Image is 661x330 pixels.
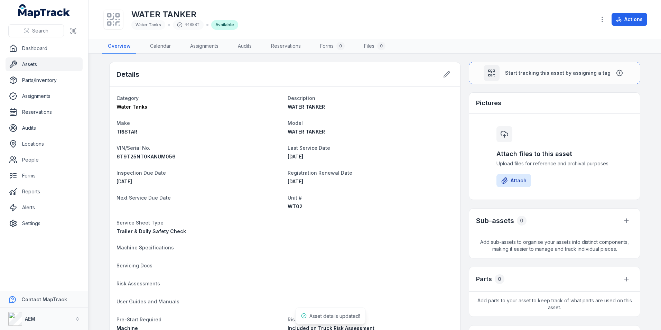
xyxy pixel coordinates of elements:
a: Parts/Inventory [6,73,83,87]
span: WATER TANKER [288,104,325,110]
span: Trailer & Dolly Safety Check [117,228,186,234]
button: Attach [496,174,531,187]
span: Service Sheet Type [117,220,164,226]
h3: Attach files to this asset [496,149,613,159]
span: Model [288,120,303,126]
a: Assets [6,57,83,71]
span: Next Service Due Date [117,195,171,201]
a: Forms0 [315,39,350,54]
a: Alerts [6,201,83,214]
div: 0 [377,42,385,50]
span: Description [288,95,315,101]
span: WATER TANKER [288,129,325,135]
h3: Parts [476,274,492,284]
a: Audits [232,39,257,54]
span: Search [32,27,48,34]
a: Overview [102,39,136,54]
a: Locations [6,137,83,151]
span: Asset details updated! [309,313,360,319]
span: 6T9T25NT0KANUM056 [117,154,176,159]
a: Files0 [359,39,391,54]
span: [DATE] [288,154,303,159]
time: 20/10/2025, 12:00:00 am [288,178,303,184]
span: Upload files for reference and archival purposes. [496,160,613,167]
a: Reservations [6,105,83,119]
strong: Contact MapTrack [21,296,67,302]
div: 0 [336,42,345,50]
h2: Details [117,70,139,79]
a: Settings [6,217,83,230]
span: Add sub-assets to organise your assets into distinct components, making it easier to manage and t... [469,233,640,258]
a: Forms [6,169,83,183]
span: Water Tanks [117,104,147,110]
div: 0 [517,216,527,226]
span: Pre-Start Required [117,317,161,322]
span: Servicing Docs [117,263,152,268]
a: Calendar [145,39,176,54]
span: Make [117,120,130,126]
a: Assignments [6,89,83,103]
div: 44888f [173,20,204,30]
span: Risk Assessment needed? [288,317,351,322]
span: Add parts to your asset to keep track of what parts are used on this asset. [469,292,640,317]
h2: Sub-assets [476,216,514,226]
button: Actions [612,13,647,26]
time: 03/08/2023, 12:00:00 am [288,154,303,159]
a: Dashboard [6,42,83,55]
h1: WATER TANKER [131,9,238,20]
div: Available [211,20,238,30]
span: Category [117,95,139,101]
span: VIN/Serial No. [117,145,150,151]
span: Inspection Due Date [117,170,166,176]
div: 0 [495,274,504,284]
span: Water Tanks [136,22,161,27]
a: MapTrack [18,4,70,18]
span: WT02 [288,203,302,209]
span: TRISTAR [117,129,137,135]
span: Last Service Date [288,145,330,151]
span: User Guides and Manuals [117,299,179,304]
a: Assignments [185,39,224,54]
a: People [6,153,83,167]
span: [DATE] [288,178,303,184]
a: Reservations [266,39,306,54]
h3: Pictures [476,98,501,108]
span: Machine Specifications [117,245,174,250]
span: Start tracking this asset by assigning a tag [505,70,611,76]
button: Start tracking this asset by assigning a tag [469,62,640,84]
a: Reports [6,185,83,199]
time: 20/10/2025, 12:00:00 am [117,178,132,184]
span: Unit # [288,195,302,201]
a: Audits [6,121,83,135]
span: Registration Renewal Date [288,170,352,176]
span: Risk Assessments [117,281,160,286]
strong: AEM [25,316,35,322]
button: Search [8,24,64,37]
span: [DATE] [117,178,132,184]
